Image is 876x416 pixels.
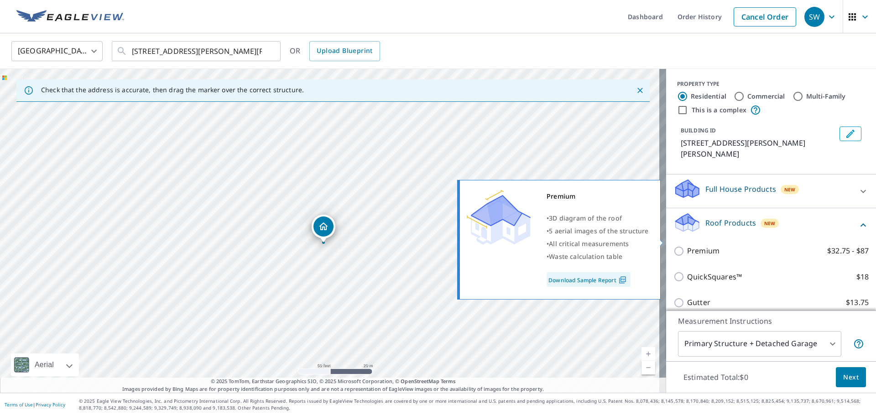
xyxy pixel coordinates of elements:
[705,184,776,195] p: Full House Products
[312,215,335,243] div: Dropped pin, building 1, Residential property, 16751 Sarno Dr Macomb, MI 48044
[784,186,796,193] span: New
[705,217,756,228] p: Roof Products
[467,190,531,245] img: Premium
[687,271,742,283] p: QuickSquares™
[734,7,796,26] a: Cancel Order
[5,401,33,408] a: Terms of Use
[804,7,824,27] div: SW
[309,41,380,61] a: Upload Blueprint
[549,239,629,248] span: All critical measurements
[547,237,649,250] div: •
[36,401,65,408] a: Privacy Policy
[547,225,649,237] div: •
[16,10,124,24] img: EV Logo
[641,361,655,374] a: Current Level 19, Zoom Out
[677,80,865,88] div: PROPERTY TYPE
[549,214,622,222] span: 3D diagram of the roof
[678,316,864,326] p: Measurement Instructions
[673,178,869,204] div: Full House ProductsNew
[317,45,372,57] span: Upload Blueprint
[681,137,836,159] p: [STREET_ADDRESS][PERSON_NAME][PERSON_NAME]
[441,378,456,384] a: Terms
[687,245,720,257] p: Premium
[547,190,649,203] div: Premium
[839,126,861,141] button: Edit building 1
[676,367,756,387] p: Estimated Total: $0
[634,84,646,96] button: Close
[692,105,746,115] label: This is a complex
[843,372,859,383] span: Next
[132,38,262,64] input: Search by address or latitude-longitude
[549,226,648,235] span: 5 aerial images of the structure
[678,331,841,357] div: Primary Structure + Detached Garage
[41,86,304,94] p: Check that the address is accurate, then drag the marker over the correct structure.
[691,92,726,101] label: Residential
[747,92,785,101] label: Commercial
[687,297,710,308] p: Gutter
[853,338,864,349] span: Your report will include the primary structure and a detached garage if one exists.
[616,276,629,284] img: Pdf Icon
[836,367,866,388] button: Next
[673,212,869,238] div: Roof ProductsNew
[856,271,869,283] p: $18
[5,402,65,407] p: |
[547,272,631,287] a: Download Sample Report
[846,297,869,308] p: $13.75
[401,378,439,384] a: OpenStreetMap
[211,378,456,385] span: © 2025 TomTom, Earthstar Geographics SIO, © 2025 Microsoft Corporation, ©
[290,41,380,61] div: OR
[11,38,103,64] div: [GEOGRAPHIC_DATA]
[547,250,649,263] div: •
[549,252,622,261] span: Waste calculation table
[32,353,57,376] div: Aerial
[11,353,79,376] div: Aerial
[547,212,649,225] div: •
[681,126,716,134] p: BUILDING ID
[79,398,871,411] p: © 2025 Eagle View Technologies, Inc. and Pictometry International Corp. All Rights Reserved. Repo...
[641,347,655,361] a: Current Level 19, Zoom In
[764,220,776,227] span: New
[806,92,846,101] label: Multi-Family
[827,245,869,257] p: $32.75 - $87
